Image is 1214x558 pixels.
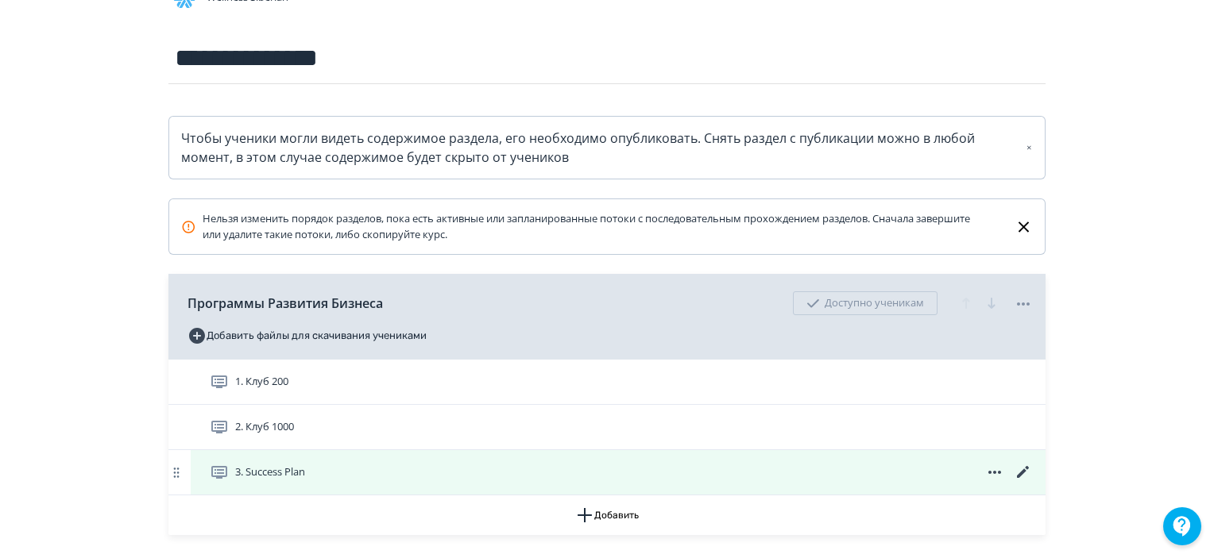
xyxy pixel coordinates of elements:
[168,450,1046,495] div: 3. Success Plan
[235,419,294,435] span: 2. Клуб 1000
[235,464,305,480] span: 3. Success Plan
[188,294,383,313] span: Программы Развития Бизнеса
[188,323,427,348] button: Добавить файлы для скачивания учениками
[793,291,938,315] div: Доступно ученикам
[168,360,1046,405] div: 1. Клуб 200
[235,374,288,390] span: 1. Клуб 200
[168,495,1046,535] button: Добавить
[181,129,1033,167] div: Чтобы ученики могли видеть содержимое раздела, его необходимо опубликовать. Снять раздел с публик...
[168,405,1046,450] div: 2. Клуб 1000
[181,211,989,242] div: Нельзя изменить порядок разделов, пока есть активные или запланированные потоки с последовательны...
